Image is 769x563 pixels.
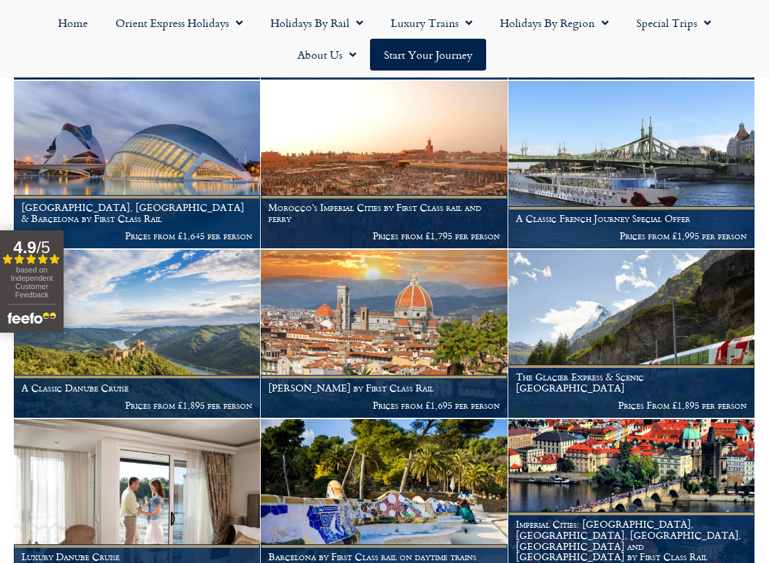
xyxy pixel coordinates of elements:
h1: Barcelona by First Class rail on daytime trains [268,551,499,562]
p: Prices from £1,995 per person [516,230,747,241]
h1: [PERSON_NAME] by First Class Rail [268,382,499,394]
h1: Imperial Cities: [GEOGRAPHIC_DATA], [GEOGRAPHIC_DATA], [GEOGRAPHIC_DATA], [GEOGRAPHIC_DATA] and [... [516,519,747,562]
a: Special Trips [622,7,725,39]
a: A Classic Danube Cruise Prices from £1,895 per person [14,250,261,418]
a: Holidays by Region [486,7,622,39]
p: Prices from £1,645 per person [21,230,252,241]
img: Florence in spring time, Tuscany, Italy [261,250,507,418]
a: [PERSON_NAME] by First Class Rail Prices from £1,695 per person [261,250,508,418]
a: Holidays by Rail [257,7,377,39]
h1: [GEOGRAPHIC_DATA], [GEOGRAPHIC_DATA] & Barcelona by First Class Rail [21,202,252,224]
p: Prices from £1,695 per person [268,400,499,411]
a: Luxury Trains [377,7,486,39]
h1: A Classic Danube Cruise [21,382,252,394]
p: Prices From £1,895 per person [516,400,747,411]
a: Home [44,7,102,39]
h1: Morocco’s Imperial Cities by First Class rail and ferry [268,202,499,224]
a: Morocco’s Imperial Cities by First Class rail and ferry Prices from £1,795 per person [261,81,508,250]
p: Prices from £1,795 per person [268,230,499,241]
a: A Classic French Journey Special Offer Prices from £1,995 per person [508,81,755,250]
h1: Luxury Danube Cruise [21,551,252,562]
a: Orient Express Holidays [102,7,257,39]
nav: Menu [7,7,762,71]
a: About Us [284,39,370,71]
a: Start your Journey [370,39,486,71]
p: Prices from £1,895 per person [21,400,252,411]
h1: The Glacier Express & Scenic [GEOGRAPHIC_DATA] [516,371,747,394]
h1: A Classic French Journey Special Offer [516,213,747,224]
a: [GEOGRAPHIC_DATA], [GEOGRAPHIC_DATA] & Barcelona by First Class Rail Prices from £1,645 per person [14,81,261,250]
a: The Glacier Express & Scenic [GEOGRAPHIC_DATA] Prices From £1,895 per person [508,250,755,418]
